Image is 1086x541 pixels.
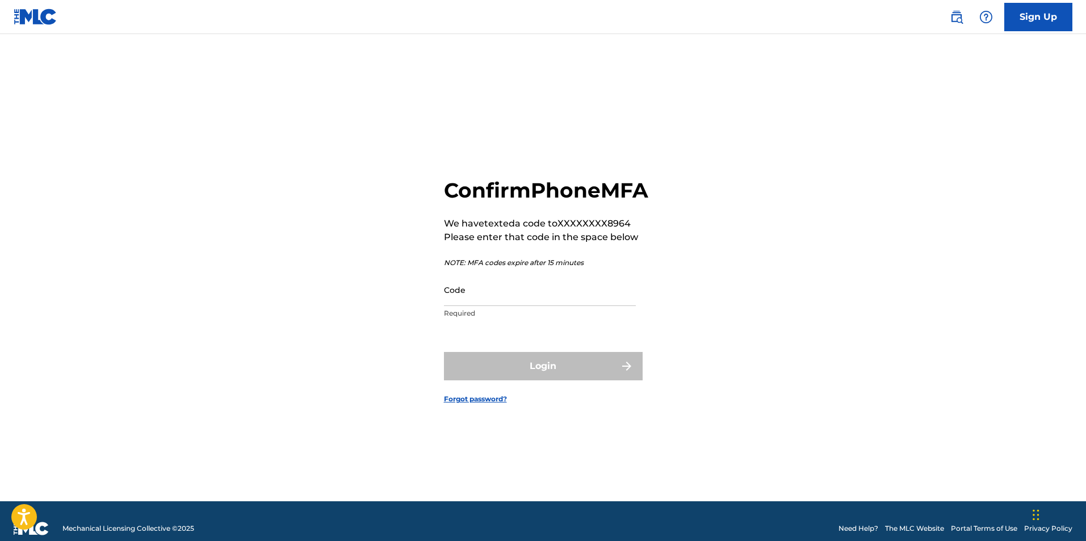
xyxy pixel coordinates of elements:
[1024,523,1072,534] a: Privacy Policy
[1033,498,1039,532] div: Drag
[14,522,49,535] img: logo
[14,9,57,25] img: MLC Logo
[444,217,648,230] p: We have texted a code to XXXXXXXX8964
[444,230,648,244] p: Please enter that code in the space below
[838,523,878,534] a: Need Help?
[975,6,997,28] div: Help
[62,523,194,534] span: Mechanical Licensing Collective © 2025
[1004,3,1072,31] a: Sign Up
[945,6,968,28] a: Public Search
[444,178,648,203] h2: Confirm Phone MFA
[885,523,944,534] a: The MLC Website
[1029,487,1086,541] iframe: Chat Widget
[950,10,963,24] img: search
[444,258,648,268] p: NOTE: MFA codes expire after 15 minutes
[444,308,636,318] p: Required
[444,394,507,404] a: Forgot password?
[979,10,993,24] img: help
[951,523,1017,534] a: Portal Terms of Use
